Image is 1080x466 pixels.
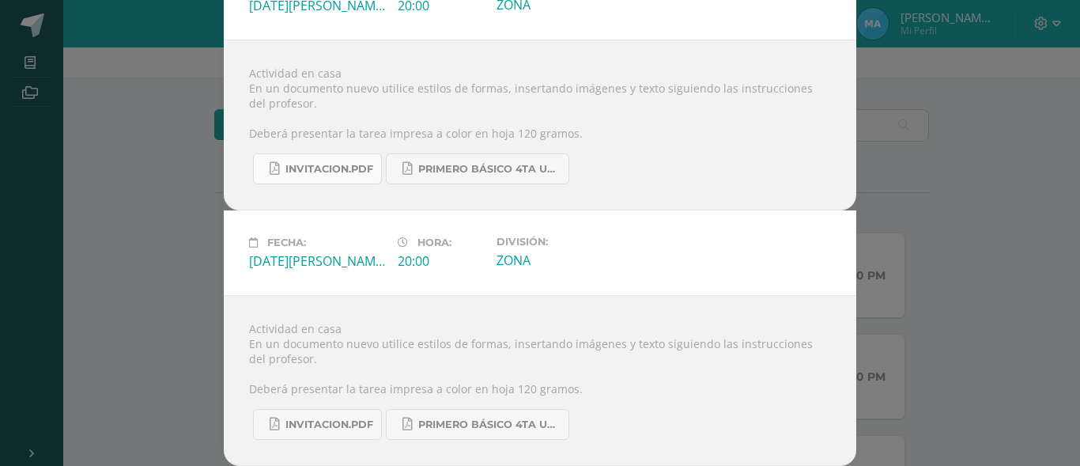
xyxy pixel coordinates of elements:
span: INVITACION.pdf [285,163,373,176]
div: 20:00 [398,252,484,270]
div: ZONA [497,252,633,269]
label: División: [497,236,633,248]
span: PRIMERO BÁSICO 4TA UNIDAD..pdf [418,163,561,176]
a: INVITACION.pdf [253,409,382,440]
a: PRIMERO BÁSICO 4TA UNIDAD..pdf [386,153,569,184]
div: [DATE][PERSON_NAME] [249,252,385,270]
span: INVITACION.pdf [285,419,373,431]
span: Hora: [417,237,451,248]
a: PRIMERO BÁSICO 4TA UNIDAD..pdf [386,409,569,440]
span: Fecha: [267,237,306,248]
a: INVITACION.pdf [253,153,382,184]
span: PRIMERO BÁSICO 4TA UNIDAD..pdf [418,419,561,431]
div: Actividad en casa En un documento nuevo utilice estilos de formas, insertando imágenes y texto si... [224,40,856,210]
div: Actividad en casa En un documento nuevo utilice estilos de formas, insertando imágenes y texto si... [224,295,856,466]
